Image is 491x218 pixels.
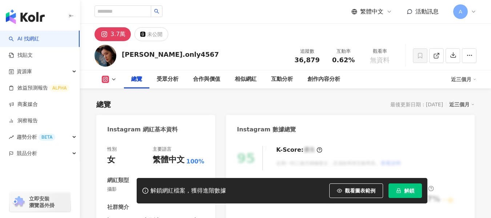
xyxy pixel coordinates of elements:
[235,75,257,84] div: 相似網紅
[131,75,142,84] div: 總覽
[307,75,340,84] div: 創作內容分析
[17,145,37,162] span: 競品分析
[9,35,39,43] a: searchAI 找網紅
[17,63,32,80] span: 資源庫
[94,45,116,67] img: KOL Avatar
[12,196,26,208] img: chrome extension
[332,56,355,64] span: 0.62%
[9,101,38,108] a: 商案媒合
[415,8,439,15] span: 活動訊息
[107,177,129,184] div: 網紅類型
[360,8,383,16] span: 繁體中文
[107,203,129,211] div: 社群簡介
[17,129,55,145] span: 趨勢分析
[193,75,220,84] div: 合作與價值
[9,192,71,212] a: chrome extension立即安裝 瀏覽器外掛
[6,9,45,24] img: logo
[276,146,322,154] div: K-Score :
[157,75,178,84] div: 受眾分析
[9,135,14,140] span: rise
[107,146,117,152] div: 性別
[134,27,168,41] button: 未公開
[96,99,111,110] div: 總覽
[329,183,383,198] button: 觀看圖表範例
[294,56,319,64] span: 36,879
[94,27,131,41] button: 3.7萬
[459,8,462,16] span: A
[122,50,219,59] div: [PERSON_NAME].only4567
[110,29,125,39] div: 3.7萬
[186,158,204,166] span: 100%
[107,126,178,134] div: Instagram 網紅基本資料
[237,126,296,134] div: Instagram 數據總覽
[451,74,476,85] div: 近三個月
[293,48,321,55] div: 追蹤數
[345,188,375,194] span: 觀看圖表範例
[9,117,38,124] a: 洞察報告
[370,56,390,64] span: 無資料
[153,146,172,152] div: 主要語言
[330,48,357,55] div: 互動率
[154,9,159,14] span: search
[9,84,69,92] a: 效益預測報告ALPHA
[107,154,115,166] div: 女
[271,75,293,84] div: 互動分析
[366,48,394,55] div: 觀看率
[153,154,185,166] div: 繁體中文
[150,187,226,195] div: 解鎖網紅檔案，獲得進階數據
[29,195,55,209] span: 立即安裝 瀏覽器外掛
[9,52,33,59] a: 找貼文
[449,100,475,109] div: 近三個月
[39,134,55,141] div: BETA
[389,183,422,198] button: 解鎖
[147,29,162,39] div: 未公開
[390,102,443,107] div: 最後更新日期：[DATE]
